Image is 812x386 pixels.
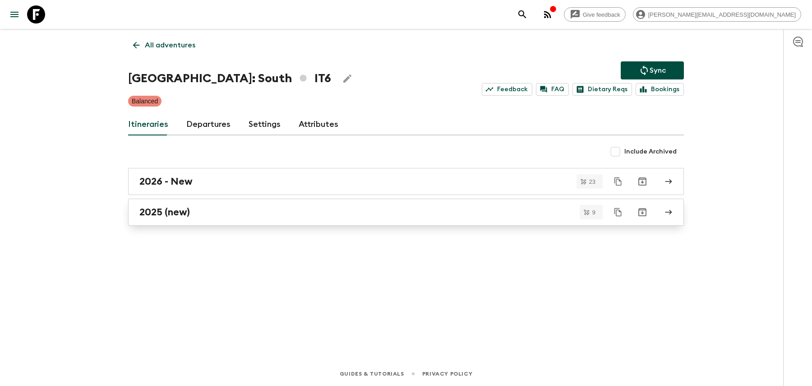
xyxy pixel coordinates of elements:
[139,176,193,187] h2: 2026 - New
[132,97,158,106] p: Balanced
[128,114,168,135] a: Itineraries
[5,5,23,23] button: menu
[587,209,601,215] span: 9
[633,7,801,22] div: [PERSON_NAME][EMAIL_ADDRESS][DOMAIN_NAME]
[610,204,626,220] button: Duplicate
[340,369,404,379] a: Guides & Tutorials
[139,206,190,218] h2: 2025 (new)
[636,83,684,96] a: Bookings
[299,114,338,135] a: Attributes
[633,203,651,221] button: Archive
[186,114,231,135] a: Departures
[128,36,200,54] a: All adventures
[564,7,626,22] a: Give feedback
[643,11,801,18] span: [PERSON_NAME][EMAIL_ADDRESS][DOMAIN_NAME]
[128,168,684,195] a: 2026 - New
[128,70,331,88] h1: [GEOGRAPHIC_DATA]: South IT6
[621,61,684,79] button: Sync adventure departures to the booking engine
[513,5,531,23] button: search adventures
[610,173,626,190] button: Duplicate
[578,11,625,18] span: Give feedback
[422,369,472,379] a: Privacy Policy
[650,65,666,76] p: Sync
[584,179,601,185] span: 23
[338,70,356,88] button: Edit Adventure Title
[249,114,281,135] a: Settings
[145,40,195,51] p: All adventures
[633,172,651,191] button: Archive
[482,83,532,96] a: Feedback
[572,83,632,96] a: Dietary Reqs
[624,147,677,156] span: Include Archived
[128,199,684,226] a: 2025 (new)
[536,83,569,96] a: FAQ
